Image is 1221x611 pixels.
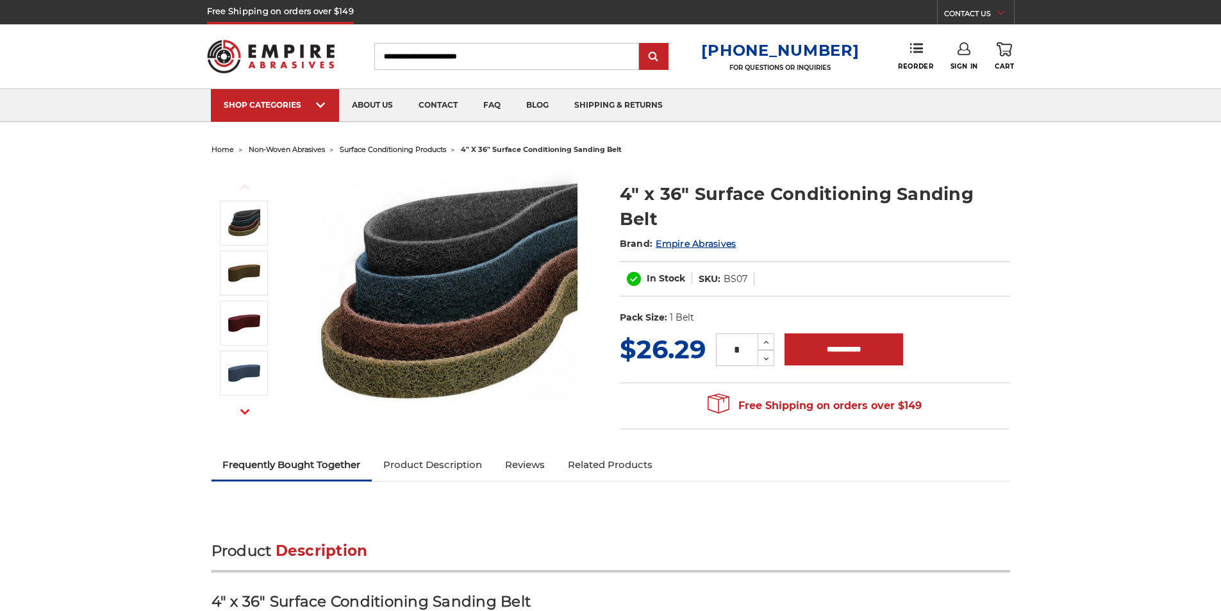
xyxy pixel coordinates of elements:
a: CONTACT US [944,6,1014,24]
div: SHOP CATEGORIES [224,100,326,110]
a: Related Products [556,451,664,479]
a: contact [406,89,470,122]
img: 4" x 36" Coarse Surface Conditioning Belt [228,257,260,289]
span: In Stock [647,272,685,284]
img: 4"x36" Surface Conditioning Sanding Belts [228,207,260,239]
img: 4" x 36" Medium Surface Conditioning Belt [228,307,260,339]
p: FOR QUESTIONS OR INQUIRIES [701,63,859,72]
a: Reviews [494,451,556,479]
span: 4" x 36" surface conditioning sanding belt [461,145,622,154]
span: Brand: [620,238,653,249]
dd: BS07 [724,272,747,286]
span: Reorder [898,62,933,71]
input: Submit [641,44,667,70]
img: Empire Abrasives [207,31,335,81]
img: 4" x 36" Fine Surface Conditioning Belt [228,357,260,389]
span: Product [212,542,272,560]
dd: 1 Belt [670,311,694,324]
span: Cart [995,62,1014,71]
a: non-woven abrasives [249,145,325,154]
span: Free Shipping on orders over $149 [708,393,922,419]
a: shipping & returns [561,89,676,122]
a: Cart [995,42,1014,71]
a: Empire Abrasives [656,238,736,249]
a: blog [513,89,561,122]
button: Previous [229,173,260,201]
span: $26.29 [620,333,706,365]
a: faq [470,89,513,122]
dt: SKU: [699,272,720,286]
button: Next [229,398,260,426]
a: Reorder [898,42,933,70]
span: Sign In [951,62,978,71]
span: Description [276,542,368,560]
a: Product Description [372,451,494,479]
a: about us [339,89,406,122]
a: home [212,145,234,154]
a: Frequently Bought Together [212,451,372,479]
a: [PHONE_NUMBER] [701,41,859,60]
dt: Pack Size: [620,311,667,324]
img: 4"x36" Surface Conditioning Sanding Belts [321,168,577,424]
a: surface conditioning products [340,145,446,154]
h1: 4" x 36" Surface Conditioning Sanding Belt [620,181,1010,231]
